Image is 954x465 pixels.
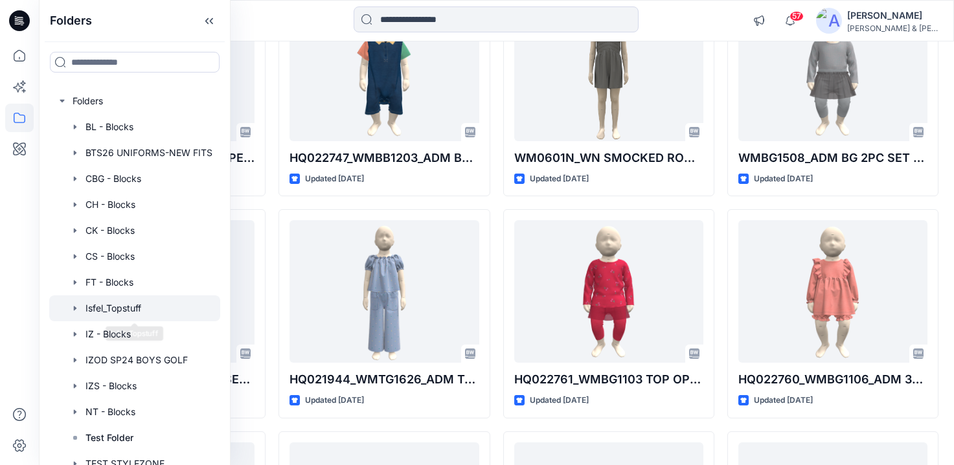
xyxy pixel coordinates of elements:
p: Updated [DATE] [530,394,589,407]
p: WM0601N_WN SMOCKED ROMPER rev pattern 06.11 [514,149,703,167]
img: avatar [816,8,842,34]
a: HQ022761_WMBG1103 TOP OPT3 KEYHOLE TOP_ LEGGING [514,220,703,363]
p: Updated [DATE] [754,172,813,186]
a: HQ021944_WMTG1626_ADM TG 2PC PUFF SLEEVE [290,220,479,363]
span: 57 [789,11,804,21]
p: WMBG1508_ADM BG 2PC SET ONESIES [738,149,927,167]
p: Updated [DATE] [305,394,364,407]
p: HQ022747_WMBB1203_ADM BB 2PC SETS [290,149,479,167]
p: Test Folder [85,430,133,446]
div: [PERSON_NAME] & [PERSON_NAME] [847,23,938,33]
p: Updated [DATE] [754,394,813,407]
div: [PERSON_NAME] [847,8,938,23]
a: HQ022760_WMBG1106_ADM 3PCS SET [738,220,927,363]
p: HQ021944_WMTG1626_ADM TG 2PC PUFF SLEEVE [290,370,479,389]
p: HQ022760_WMBG1106_ADM 3PCS SET [738,370,927,389]
p: Updated [DATE] [530,172,589,186]
p: Updated [DATE] [305,172,364,186]
p: HQ022761_WMBG1103 TOP OPT3 KEYHOLE TOP_ LEGGING [514,370,703,389]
